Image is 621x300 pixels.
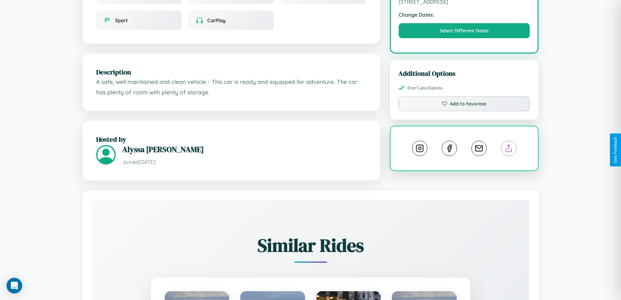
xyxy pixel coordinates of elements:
button: Add to favorites [398,96,530,111]
div: Open Intercom Messenger [7,278,22,293]
span: Sport [115,17,128,24]
span: CarPlay [207,17,226,24]
strong: Change Dates: [399,11,530,18]
button: Select Different Dates [399,23,530,38]
h3: Alyssa [PERSON_NAME] [122,144,366,155]
h3: Additional Options [398,69,530,78]
h2: Hosted by [96,134,366,144]
div: Give Feedback [613,137,618,163]
h2: Description [96,67,366,77]
p: A safe, well maintained and clean vehicle - This car is ready and equipped for adventure. The car... [96,77,366,97]
p: Joined [DATE] [122,157,366,167]
h2: Similar Rides [115,233,506,258]
span: Free Cancellations [407,85,443,91]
